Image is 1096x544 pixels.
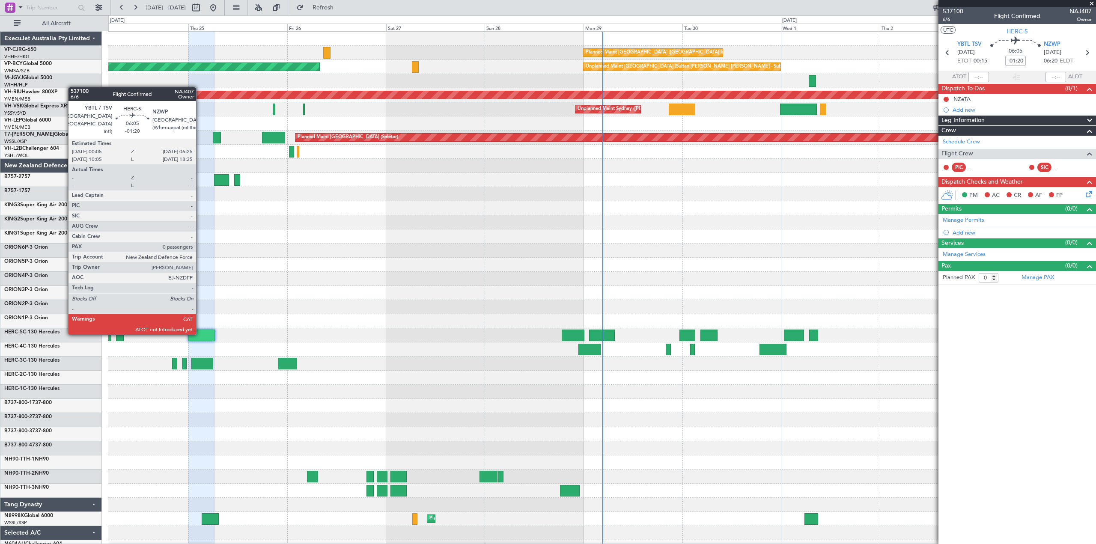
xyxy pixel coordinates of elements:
[90,24,189,31] div: Wed 24
[1044,40,1060,49] span: NZWP
[4,47,22,52] span: VP-CJR
[4,89,57,95] a: VH-RIUHawker 800XP
[1054,163,1073,171] div: - -
[941,126,956,136] span: Crew
[943,138,980,146] a: Schedule Crew
[974,57,987,65] span: 00:15
[941,261,951,271] span: Pax
[953,95,971,103] div: NZeTA
[584,24,682,31] div: Mon 29
[4,54,30,60] a: VHHH/HKG
[941,149,973,159] span: Flight Crew
[1007,27,1028,36] span: HERC-5
[4,301,25,306] span: ORION2
[4,471,35,476] span: NH90-TTH-2
[1065,238,1078,247] span: (0/0)
[4,273,48,278] a: ORION4P-3 Orion
[4,245,25,250] span: ORION6
[4,400,32,405] span: B737-800-1
[4,110,26,116] a: YSSY/SYD
[1065,84,1078,93] span: (0/1)
[781,24,880,31] div: Wed 1
[4,174,30,179] a: B757-2757
[1044,57,1057,65] span: 06:20
[4,118,22,123] span: VH-LEP
[4,273,25,278] span: ORION4
[146,4,186,12] span: [DATE] - [DATE]
[4,344,60,349] a: HERC-4C-130 Hercules
[1035,191,1042,200] span: AF
[292,1,344,15] button: Refresh
[957,48,975,57] span: [DATE]
[1060,57,1073,65] span: ELDT
[4,358,23,363] span: HERC-3
[9,17,93,30] button: All Aircraft
[4,520,27,526] a: WSSL/XSP
[4,358,60,363] a: HERC-3C-130 Hercules
[941,238,964,248] span: Services
[4,372,60,377] a: HERC-2C-130 Hercules
[287,24,386,31] div: Fri 26
[4,75,23,80] span: M-JGVJ
[4,428,52,434] a: B737-800-3737-800
[4,132,83,137] a: T7-[PERSON_NAME]Global 7500
[992,191,1000,200] span: AC
[1009,47,1022,56] span: 06:05
[943,216,984,225] a: Manage Permits
[578,103,683,116] div: Unplanned Maint Sydney ([PERSON_NAME] Intl)
[943,273,975,282] label: Planned PAX
[4,61,23,66] span: VP-BCY
[880,24,979,31] div: Thu 2
[4,315,25,321] span: ORION1
[429,512,572,525] div: Planned Maint [GEOGRAPHIC_DATA] ([GEOGRAPHIC_DATA] Intl)
[941,204,962,214] span: Permits
[4,443,52,448] a: B737-800-4737-800
[4,146,22,151] span: VH-L2B
[4,386,23,391] span: HERC-1
[4,301,48,306] a: ORION2P-3 Orion
[957,40,982,49] span: YBTL TSV
[4,174,21,179] span: B757-2
[4,414,32,419] span: B737-800-2
[943,7,963,16] span: 537100
[586,46,729,59] div: Planned Maint [GEOGRAPHIC_DATA] ([GEOGRAPHIC_DATA] Intl)
[4,96,30,102] a: YMEN/MEB
[386,24,485,31] div: Sat 27
[4,457,35,462] span: NH90-TTH-1
[26,1,75,14] input: Trip Number
[4,217,20,222] span: KING2
[4,89,22,95] span: VH-RIU
[4,82,28,88] a: WIHH/HLP
[941,177,1023,187] span: Dispatch Checks and Weather
[4,443,32,448] span: B737-800-4
[4,188,30,193] a: B757-1757
[4,231,20,236] span: KING1
[969,191,978,200] span: PM
[1065,261,1078,270] span: (0/0)
[4,344,23,349] span: HERC-4
[1056,191,1063,200] span: FP
[4,61,52,66] a: VP-BCYGlobal 5000
[1069,16,1092,23] span: Owner
[4,400,52,405] a: B737-800-1737-800
[968,163,987,171] div: - -
[1037,163,1051,172] div: SIC
[298,131,398,144] div: Planned Maint [GEOGRAPHIC_DATA] (Seletar)
[4,315,48,321] a: ORION1P-3 Orion
[4,68,30,74] a: WMSA/SZB
[4,104,23,109] span: VH-VSK
[952,163,966,172] div: PIC
[4,513,53,518] a: N8998KGlobal 6000
[4,259,25,264] span: ORION5
[4,245,48,250] a: ORION6P-3 Orion
[4,471,49,476] a: NH90-TTH-2NH90
[305,5,341,11] span: Refresh
[188,24,287,31] div: Thu 25
[682,24,781,31] div: Tue 30
[1022,273,1054,282] a: Manage PAX
[4,132,54,137] span: T7-[PERSON_NAME]
[4,485,35,490] span: NH90-TTH-3
[968,72,989,82] input: --:--
[943,16,963,23] span: 6/6
[4,104,70,109] a: VH-VSKGlobal Express XRS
